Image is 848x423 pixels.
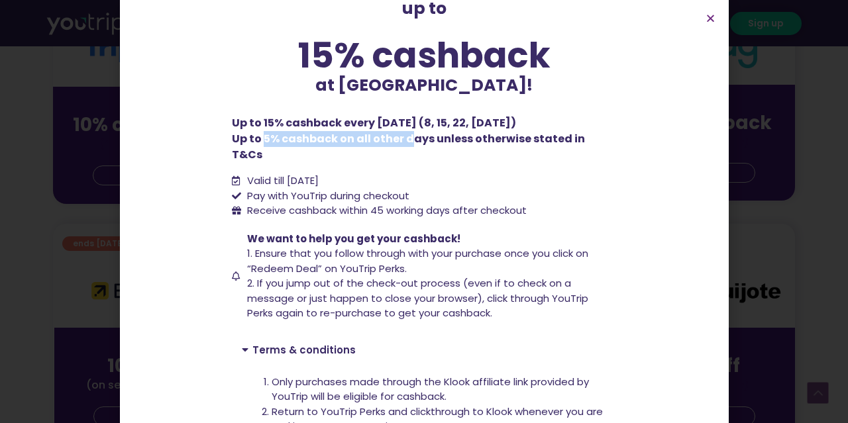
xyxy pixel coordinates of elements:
a: Terms & conditions [252,343,356,357]
span: Pay with YouTrip during checkout [244,189,409,204]
li: Only purchases made through the Klook affiliate link provided by YouTrip will be eligible for cas... [272,375,606,404]
p: Up to 15% cashback every [DATE] (8, 15, 22, [DATE]) Up to 5% cashback on all other days unless ot... [232,115,616,163]
span: Valid till [DATE] [244,173,319,189]
span: 2. If you jump out of the check-out process (even if to check on a message or just happen to clos... [247,276,588,320]
span: We want to help you get your cashback! [247,232,460,246]
span: Receive cashback within 45 working days after checkout [244,203,527,218]
div: Terms & conditions [232,334,616,365]
div: 15% cashback [232,38,616,73]
span: 1. Ensure that you follow through with your purchase once you click on “Redeem Deal” on YouTrip P... [247,246,588,275]
a: Close [706,13,715,23]
p: at [GEOGRAPHIC_DATA]! [232,73,616,98]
